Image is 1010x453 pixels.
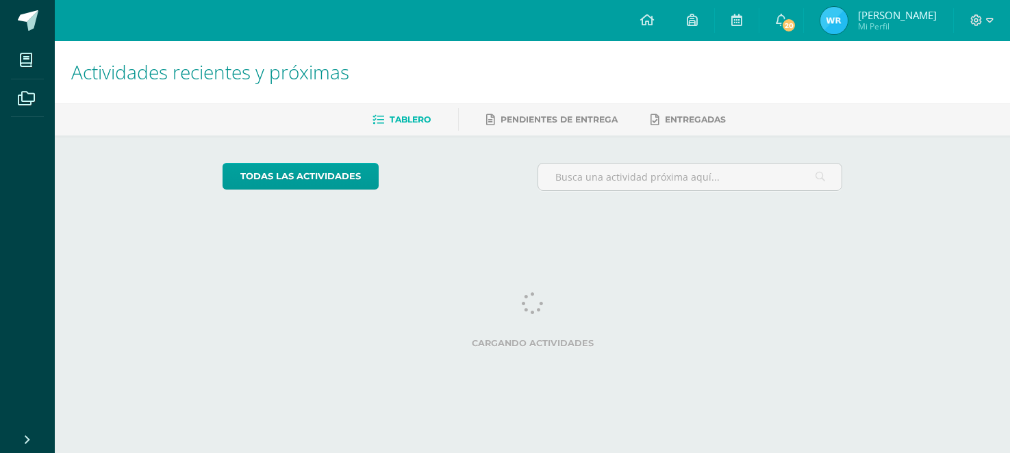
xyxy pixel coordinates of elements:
img: ce909746c883927103f96163b1a5e61c.png [820,7,848,34]
a: Entregadas [651,109,726,131]
span: Mi Perfil [858,21,937,32]
span: Entregadas [665,114,726,125]
span: Tablero [390,114,431,125]
a: todas las Actividades [223,163,379,190]
span: 20 [781,18,796,33]
a: Tablero [373,109,431,131]
input: Busca una actividad próxima aquí... [538,164,842,190]
a: Pendientes de entrega [486,109,618,131]
span: Actividades recientes y próximas [71,59,349,85]
span: Pendientes de entrega [501,114,618,125]
span: [PERSON_NAME] [858,8,937,22]
label: Cargando actividades [223,338,842,348]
